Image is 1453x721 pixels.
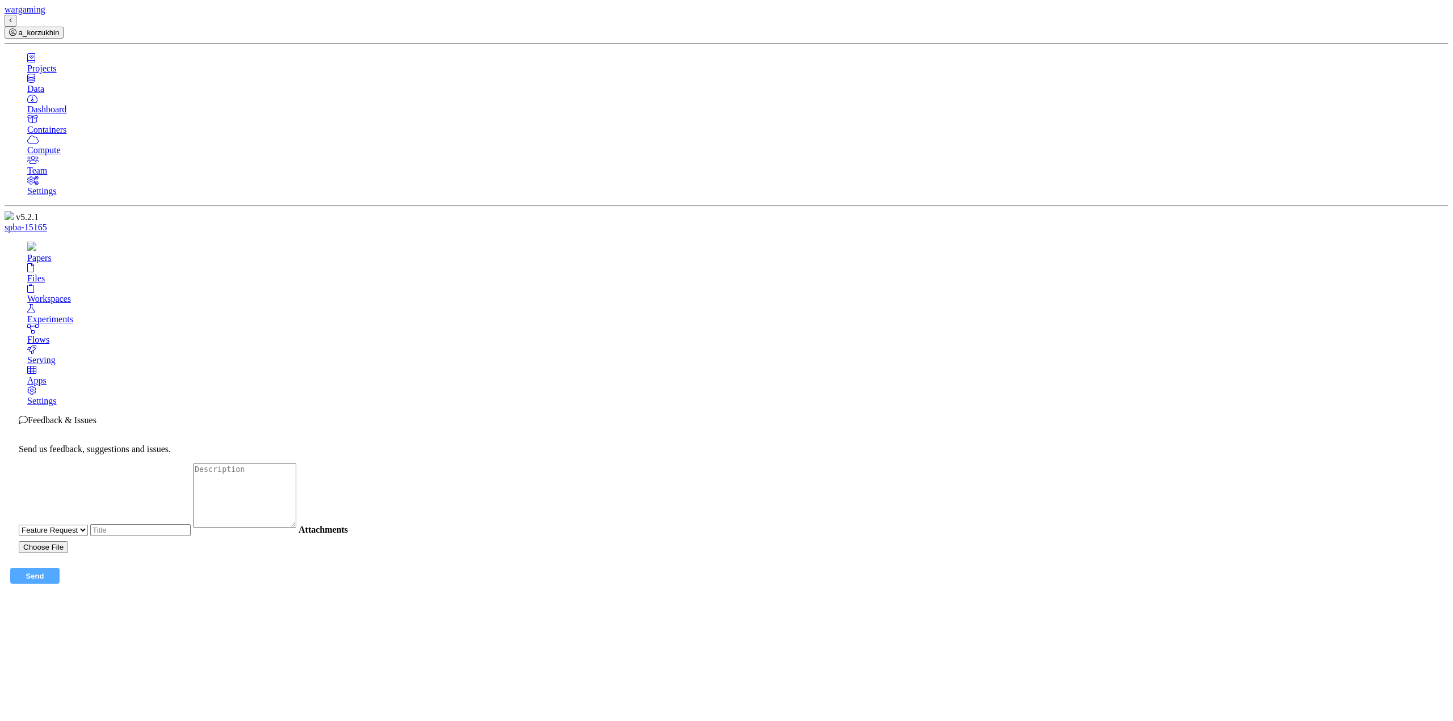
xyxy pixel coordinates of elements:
[5,211,14,220] img: tiber-logo-76e8fa072ba225ebf298c23a54adabbc.png
[27,314,1448,324] div: Experiments
[5,415,1448,425] div: Feedback & Issues
[27,135,1448,155] a: Compute
[27,94,1448,115] a: Dashboard
[27,155,1448,176] a: Team
[27,125,1448,135] div: Containers
[19,444,1434,454] p: Send us feedback, suggestions and issues.
[27,104,1448,115] div: Dashboard
[27,304,1448,324] a: Experiments
[19,28,60,37] span: a_korzukhin
[27,324,1448,345] a: Flows
[299,525,348,534] strong: Attachments
[27,294,1448,304] div: Workspaces
[27,253,1448,263] div: Papers
[27,53,1448,74] a: Projects
[27,166,1448,176] div: Team
[27,84,1448,94] div: Data
[27,335,1448,345] div: Flows
[27,345,1448,365] a: Serving
[5,5,45,14] a: wargaming
[27,284,1448,304] a: Workspaces
[10,568,60,584] input: Send
[27,376,1448,386] div: Apps
[27,273,1448,284] div: Files
[5,27,64,39] button: a_korzukhin
[27,186,1448,196] div: Settings
[27,242,36,251] img: table-tree-3a4a20261bf26d49f2eebd1a2176dd82.svg
[27,365,1448,386] a: Apps
[27,64,1448,74] div: Projects
[5,222,47,232] a: spba-15165
[27,355,1448,365] div: Serving
[27,74,1448,94] a: Data
[27,145,1448,155] div: Compute
[27,396,1448,406] div: Settings
[27,243,1448,263] a: Papers
[27,115,1448,135] a: Containers
[27,176,1448,196] a: Settings
[90,524,191,536] input: Title
[27,263,1448,284] a: Files
[16,212,39,222] span: v5.2.1
[27,386,1448,406] a: Settings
